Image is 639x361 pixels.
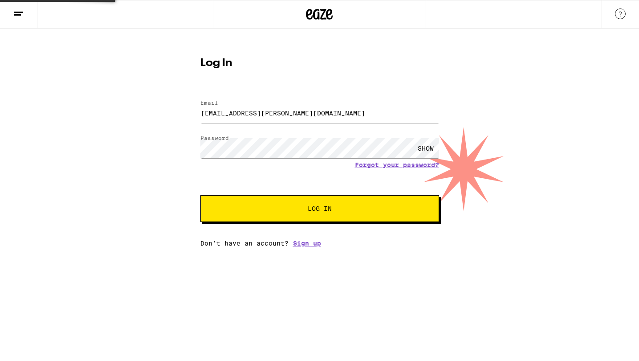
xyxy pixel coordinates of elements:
[412,138,439,158] div: SHOW
[293,240,321,247] a: Sign up
[200,195,439,222] button: Log In
[200,103,439,123] input: Email
[200,240,439,247] div: Don't have an account?
[355,161,439,168] a: Forgot your password?
[200,58,439,69] h1: Log In
[308,205,332,212] span: Log In
[200,135,229,141] label: Password
[200,100,218,106] label: Email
